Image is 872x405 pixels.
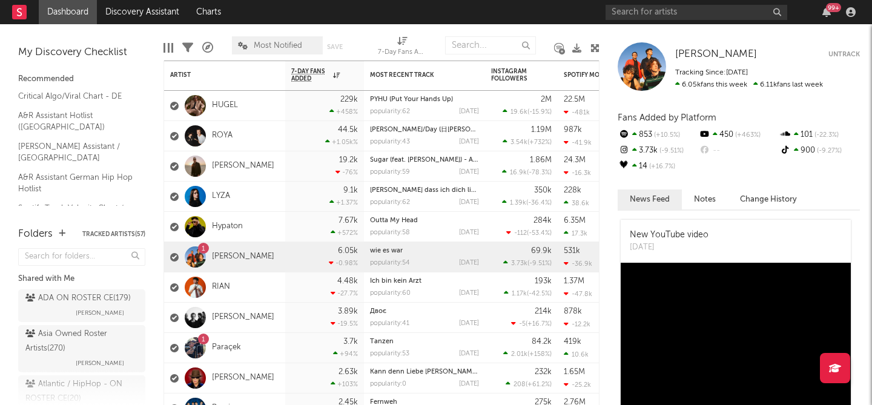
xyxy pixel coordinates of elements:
div: 99 + [826,3,841,12]
a: Ich bin kein Arzt [370,278,421,285]
div: 2M [541,96,552,104]
div: 19.2k [339,156,358,164]
a: [PERSON_NAME] Assistant / [GEOGRAPHIC_DATA] [18,140,133,165]
div: Двоє [370,308,479,315]
div: 3.89k [338,308,358,315]
a: Critical Algo/Viral Chart - DE [18,90,133,103]
div: 84.2k [532,338,552,346]
span: -15.9 % [529,109,550,116]
a: Paraçek [212,343,241,353]
span: 3.54k [510,139,527,146]
div: popularity: 54 [370,260,410,266]
div: -19.5 % [331,320,358,328]
span: [PERSON_NAME] [76,306,124,320]
div: ( ) [503,108,552,116]
span: -36.4 % [528,200,550,206]
div: -41.9k [564,139,592,147]
div: [DATE] [459,320,479,327]
div: [DATE] [459,381,479,387]
span: +10.5 % [652,132,680,139]
a: Outta My Head [370,217,418,224]
div: -- [698,143,779,159]
div: 6.35M [564,217,586,225]
div: Edit Columns [163,30,173,65]
div: 3.73k [618,143,698,159]
div: Most Recent Track [370,71,461,79]
div: 44.5k [338,126,358,134]
div: 878k [564,308,582,315]
button: Change History [728,189,809,209]
div: -36.9k [564,260,592,268]
div: 350k [534,186,552,194]
div: 10.6k [564,351,589,358]
div: -25.2k [564,381,591,389]
a: [PERSON_NAME] [675,48,757,61]
div: [DATE] [459,229,479,236]
a: LYZA [212,191,230,202]
div: popularity: 62 [370,108,410,115]
span: Fans Added by Platform [618,113,716,122]
div: ( ) [502,199,552,206]
span: [PERSON_NAME] [675,49,757,59]
span: -9.51 % [529,260,550,267]
span: -5 [519,321,526,328]
div: 24.3M [564,156,586,164]
div: +103 % [331,380,358,388]
div: wie es war [370,248,479,254]
div: [DATE] [459,139,479,145]
span: 6.11k fans last week [675,81,823,88]
div: popularity: 62 [370,199,410,206]
div: Recommended [18,72,145,87]
div: +1.37 % [329,199,358,206]
div: -0.98 % [329,259,358,267]
div: popularity: 59 [370,169,410,176]
span: -9.27 % [815,148,842,154]
a: [PERSON_NAME] dass ich dich liebe [370,187,483,194]
span: 3.73k [511,260,527,267]
div: ( ) [506,380,552,388]
div: 228k [564,186,581,194]
a: ADA ON ROSTER CE(179)[PERSON_NAME] [18,289,145,322]
div: [DATE] [630,242,708,254]
div: 6.05k [338,247,358,255]
span: 19.6k [510,109,527,116]
a: Tanzen [370,338,394,345]
div: popularity: 43 [370,139,410,145]
div: +1.05k % [325,138,358,146]
div: Hass dass ich dich liebe [370,187,479,194]
div: Dawn/Day (日月同辉) [370,127,479,133]
div: Shared with Me [18,272,145,286]
div: ( ) [502,168,552,176]
button: Notes [682,189,728,209]
a: [PERSON_NAME] [212,373,274,383]
div: [DATE] [459,169,479,176]
a: HUGEL [212,100,238,111]
div: [DATE] [459,199,479,206]
a: Hypaton [212,222,243,232]
div: 232k [535,368,552,376]
div: popularity: 0 [370,381,406,387]
div: ( ) [506,229,552,237]
div: ( ) [503,259,552,267]
span: Tracking Since: [DATE] [675,69,748,76]
div: 22.5M [564,96,585,104]
div: 853 [618,127,698,143]
div: Tanzen [370,338,479,345]
div: Kann denn Liebe Sünde sein [370,369,479,375]
a: [PERSON_NAME] [212,312,274,323]
span: 2.01k [511,351,527,358]
button: Save [327,44,343,50]
div: 7-Day Fans Added (7-Day Fans Added) [378,45,426,60]
span: [PERSON_NAME] [76,356,124,370]
span: +463 % [733,132,761,139]
span: 16.9k [510,170,527,176]
div: -12.2k [564,320,590,328]
input: Search for folders... [18,248,145,266]
span: +16.7 % [647,163,675,170]
div: popularity: 58 [370,229,410,236]
span: +61.2 % [527,381,550,388]
div: PYHU (Put Your Hands Up) [370,96,479,103]
a: Kann denn Liebe [PERSON_NAME] sein [370,369,492,375]
div: Sugar (feat. Francesco Yates) - ALOK Remix [370,157,479,163]
span: -42.5 % [529,291,550,297]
